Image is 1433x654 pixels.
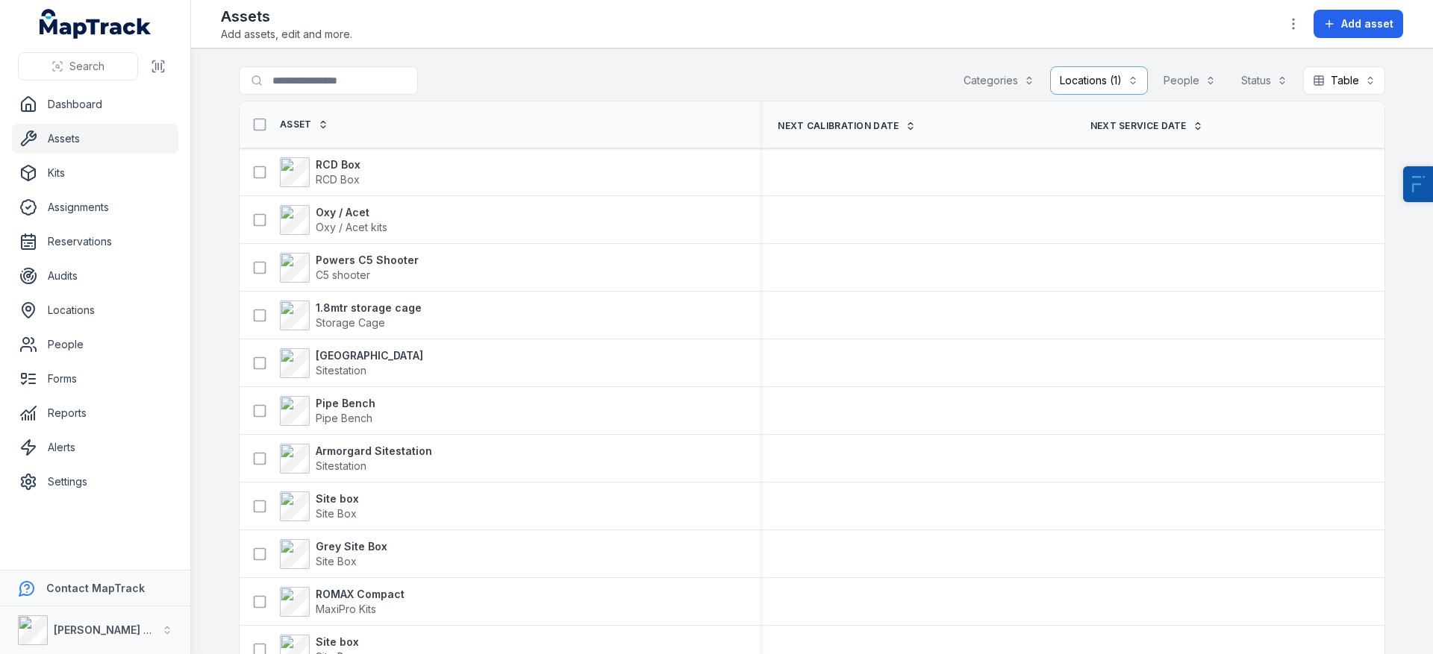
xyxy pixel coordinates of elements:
[1154,66,1226,95] button: People
[280,539,387,569] a: Grey Site BoxSite Box
[1303,66,1385,95] button: Table
[12,330,178,359] a: People
[1090,120,1203,132] a: Next Service Date
[1231,66,1297,95] button: Status
[12,158,178,188] a: Kits
[316,459,366,472] span: Sitestation
[12,192,178,222] a: Assignments
[316,221,387,233] span: Oxy / Acet kits
[54,623,157,636] strong: [PERSON_NAME] Air
[778,120,899,132] span: Next Calibration Date
[12,467,178,497] a: Settings
[1090,120,1187,132] span: Next Service Date
[316,205,387,220] strong: Oxy / Acet
[280,253,419,283] a: Powers C5 ShooterC5 shooter
[316,444,432,459] strong: Armorgard Sitestation
[280,348,423,378] a: [GEOGRAPHIC_DATA]Sitestation
[316,364,366,377] span: Sitestation
[316,539,387,554] strong: Grey Site Box
[12,398,178,428] a: Reports
[1314,10,1403,38] button: Add asset
[18,52,138,81] button: Search
[12,261,178,291] a: Audits
[12,124,178,154] a: Assets
[316,491,359,506] strong: Site box
[280,444,432,474] a: Armorgard SitestationSitestation
[316,173,360,186] span: RCD Box
[12,89,178,119] a: Dashboard
[316,396,375,411] strong: Pipe Bench
[69,59,104,74] span: Search
[316,412,372,424] span: Pipe Bench
[280,119,312,131] span: Asset
[221,6,352,27] h2: Assets
[316,555,357,567] span: Site Box
[12,364,178,394] a: Forms
[280,491,359,521] a: Site boxSite Box
[316,507,357,520] span: Site Box
[12,295,178,325] a: Locations
[280,396,375,426] a: Pipe BenchPipe Bench
[316,635,359,650] strong: Site box
[12,433,178,462] a: Alerts
[280,119,328,131] a: Asset
[280,301,422,330] a: 1.8mtr storage cageStorage Cage
[778,120,915,132] a: Next Calibration Date
[40,9,152,39] a: MapTrack
[316,348,423,363] strong: [GEOGRAPHIC_DATA]
[316,157,360,172] strong: RCD Box
[316,268,370,281] span: C5 shooter
[280,157,360,187] a: RCD BoxRCD Box
[46,582,145,594] strong: Contact MapTrack
[12,227,178,257] a: Reservations
[221,27,352,42] span: Add assets, edit and more.
[954,66,1044,95] button: Categories
[280,587,405,617] a: ROMAX CompactMaxiPro Kits
[316,587,405,602] strong: ROMAX Compact
[280,205,387,235] a: Oxy / AcetOxy / Acet kits
[316,316,385,329] span: Storage Cage
[316,301,422,315] strong: 1.8mtr storage cage
[1341,16,1393,31] span: Add asset
[1050,66,1148,95] button: Locations (1)
[316,253,419,268] strong: Powers C5 Shooter
[316,603,376,615] span: MaxiPro Kits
